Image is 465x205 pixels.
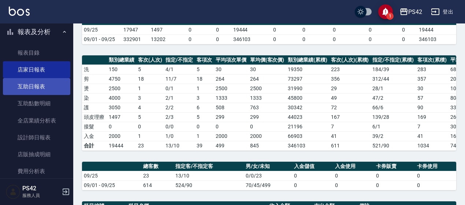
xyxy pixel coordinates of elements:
td: 41 [329,131,371,141]
table: a dense table [82,8,456,44]
td: 09/25 [82,171,141,180]
td: 90 [416,103,449,112]
th: 客項次(累積) [416,55,449,65]
td: 2 / 2 [164,103,195,112]
td: 13/10 [174,171,244,180]
td: 0 [415,171,456,180]
td: 1 [195,131,214,141]
td: 0 [290,25,318,34]
a: 店販抽成明細 [3,146,70,163]
td: 2500 [214,84,248,93]
td: 護 [82,103,107,112]
td: 0 [248,122,286,131]
td: 28 / 1 [371,84,416,93]
td: 57 [416,93,449,103]
td: 0 [317,34,351,44]
td: 2 / 3 [164,112,195,122]
td: 47 / 2 [371,93,416,103]
a: 全店業績分析表 [3,112,70,129]
td: 29 [329,84,371,93]
th: 單均價(客次價) [248,55,286,65]
td: 19444 [417,25,456,34]
h5: PS42 [22,185,60,192]
td: 499 [214,141,248,150]
a: 店家日報表 [3,61,70,78]
td: 13/10 [164,141,195,150]
td: 223 [329,65,371,74]
th: 類別總業績(累積) [286,55,329,65]
td: 0 [204,25,231,34]
td: 0 [292,171,333,180]
td: 73297 [286,74,329,84]
a: 互助點數明細 [3,95,70,112]
td: 1497 [107,112,136,122]
td: 6 / 1 [371,122,416,131]
td: 2500 [107,84,136,93]
th: 男/女/未知 [244,162,292,171]
p: 服務人員 [22,192,60,199]
table: a dense table [82,162,456,190]
td: 3 [136,93,164,103]
td: 31990 [286,84,329,93]
td: 1 / 0 [164,131,195,141]
td: 614 [141,180,174,190]
td: 5 [195,65,214,74]
td: 燙 [82,84,107,93]
td: 0 [214,122,248,131]
td: 5 [136,65,164,74]
td: 09/01 - 09/25 [82,180,141,190]
td: 5 [195,112,214,122]
td: 7 [416,122,449,131]
a: 設計師日報表 [3,129,70,146]
td: 845 [248,141,286,150]
td: 0 / 1 [164,84,195,93]
td: 洗 [82,65,107,74]
td: 357 [416,74,449,84]
td: 入金 [82,131,107,141]
td: 356 [329,74,371,84]
td: 4 / 1 [164,65,195,74]
td: 508 [214,103,248,112]
td: 19350 [286,65,329,74]
button: PS42 [397,4,425,19]
td: 13202 [149,34,176,44]
td: 0 / 0 [164,122,195,131]
td: 0 [136,122,164,131]
td: 17947 [122,25,149,34]
td: 332901 [122,34,149,44]
img: Logo [9,7,30,16]
td: 0 [390,34,417,44]
td: 0 [390,25,417,34]
td: 169 [416,112,449,122]
a: 費用分析表 [3,163,70,180]
td: 44023 [286,112,329,122]
td: 299 [214,112,248,122]
td: 19444 [107,141,136,150]
td: 167 [329,112,371,122]
td: 4750 [107,74,136,84]
img: Person [6,184,21,199]
td: 0 [258,25,290,34]
td: 346103 [231,34,259,44]
td: 39 / 2 [371,131,416,141]
td: 0 [333,180,374,190]
td: 1333 [214,93,248,103]
td: 4000 [107,93,136,103]
th: 類別總業績 [107,55,136,65]
th: 客項次 [195,55,214,65]
td: 0 [351,34,390,44]
th: 指定/不指定 [164,55,195,65]
td: 0 [351,25,390,34]
td: 66 / 6 [371,103,416,112]
td: 剪 [82,74,107,84]
th: 平均項次單價 [214,55,248,65]
th: 客次(人次) [136,55,164,65]
td: 1333 [248,93,286,103]
td: 0 [258,34,290,44]
th: 總客數 [141,162,174,171]
td: 0 [204,34,231,44]
td: 2500 [248,84,286,93]
td: 2 / 1 [164,93,195,103]
td: 4 [136,103,164,112]
td: 0 [333,171,374,180]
